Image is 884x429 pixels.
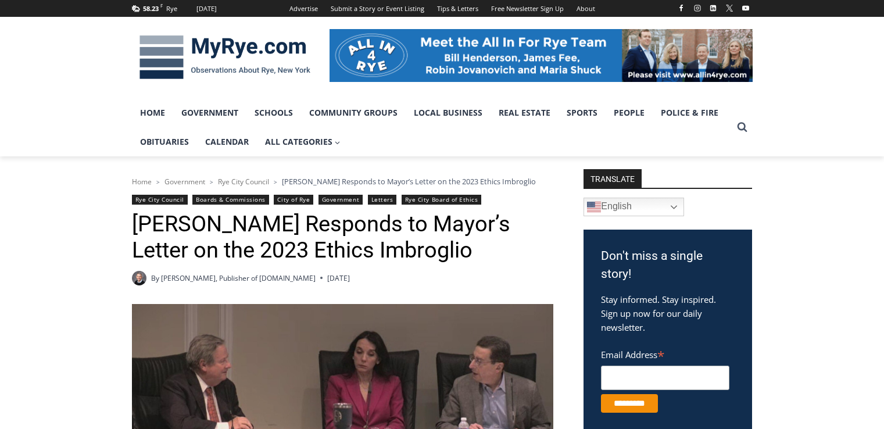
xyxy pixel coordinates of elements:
a: [PERSON_NAME], Publisher of [DOMAIN_NAME] [161,273,316,283]
div: [DATE] [196,3,217,14]
strong: TRANSLATE [584,169,642,188]
button: View Search Form [732,117,753,138]
h3: Don't miss a single story! [601,247,735,284]
span: 58.23 [143,4,159,13]
a: Letters [368,195,397,205]
nav: Primary Navigation [132,98,732,157]
a: Facebook [674,1,688,15]
a: Instagram [690,1,704,15]
a: X [722,1,736,15]
a: Sports [559,98,606,127]
span: > [210,178,213,186]
a: Real Estate [491,98,559,127]
img: All in for Rye [330,29,753,81]
span: [PERSON_NAME] Responds to Mayor’s Letter on the 2023 Ethics Imbroglio [282,176,536,187]
h1: [PERSON_NAME] Responds to Mayor’s Letter on the 2023 Ethics Imbroglio [132,211,553,264]
a: Government [164,177,205,187]
a: Community Groups [301,98,406,127]
a: Obituaries [132,127,197,156]
a: All Categories [257,127,349,156]
span: F [160,2,163,9]
img: en [587,200,601,214]
label: Email Address [601,343,729,364]
p: Stay informed. Stay inspired. Sign up now for our daily newsletter. [601,292,735,334]
a: Boards & Commissions [192,195,269,205]
div: Rye [166,3,177,14]
time: [DATE] [327,273,350,284]
a: Rye City Council [132,195,188,205]
a: People [606,98,653,127]
img: MyRye.com [132,27,318,88]
a: YouTube [739,1,753,15]
span: By [151,273,159,284]
a: Rye City Council [218,177,269,187]
a: Calendar [197,127,257,156]
a: Local Business [406,98,491,127]
a: Linkedin [706,1,720,15]
nav: Breadcrumbs [132,176,553,187]
a: Author image [132,271,146,285]
a: Home [132,98,173,127]
span: > [156,178,160,186]
a: Home [132,177,152,187]
a: Government [318,195,363,205]
a: Government [173,98,246,127]
span: All Categories [265,135,341,148]
a: English [584,198,684,216]
a: Schools [246,98,301,127]
a: Rye City Board of Ethics [402,195,482,205]
a: Police & Fire [653,98,726,127]
span: > [274,178,277,186]
a: City of Rye [274,195,313,205]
